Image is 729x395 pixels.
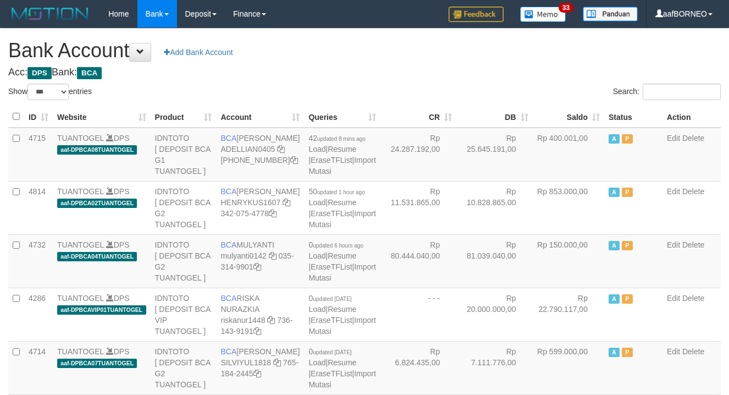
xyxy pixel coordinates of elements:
[24,181,53,234] td: 4814
[283,198,290,207] a: Copy HENRYKUS1607 to clipboard
[380,234,456,288] td: Rp 80.444.040,00
[57,359,137,368] span: aaf-DPBCA07TUANTOGEL
[308,262,375,282] a: Import Mutasi
[57,187,104,196] a: TUANTOGEL
[24,128,53,182] td: 4715
[8,40,721,62] h1: Bank Account
[220,358,271,367] a: SILVIYUL1818
[313,296,351,302] span: updated [DATE]
[308,134,375,175] span: | | |
[622,294,633,304] span: Paused
[609,241,620,250] span: Active
[311,262,352,271] a: EraseTFList
[380,128,456,182] td: Rp 24.287.192,00
[151,341,217,394] td: IDNTOTO [ DEPOSIT BCA G2 TUANTOGEL ]
[583,7,638,21] img: panduan.png
[216,106,304,128] th: Account: activate to sort column ascending
[308,251,325,260] a: Load
[682,240,704,249] a: Delete
[682,134,704,142] a: Delete
[317,136,366,142] span: updated 8 mins ago
[151,234,217,288] td: IDNTOTO [ DEPOSIT BCA G2 TUANTOGEL ]
[311,156,352,164] a: EraseTFList
[24,106,53,128] th: ID: activate to sort column ascending
[456,181,532,234] td: Rp 10.828.865,00
[328,305,356,314] a: Resume
[380,181,456,234] td: Rp 11.531.865,00
[456,341,532,394] td: Rp 7.111.776,00
[8,67,721,78] h4: Acc: Bank:
[277,145,285,153] a: Copy ADELLIAN0405 to clipboard
[57,134,104,142] a: TUANTOGEL
[313,243,363,249] span: updated 6 hours ago
[380,341,456,394] td: Rp 6.824.435,00
[220,134,236,142] span: BCA
[533,128,604,182] td: Rp 400.001,00
[216,128,304,182] td: [PERSON_NAME] [PHONE_NUMBER]
[53,128,151,182] td: DPS
[53,181,151,234] td: DPS
[311,209,352,218] a: EraseTFList
[667,347,680,356] a: Edit
[643,84,721,100] input: Search:
[308,369,375,389] a: Import Mutasi
[308,305,325,314] a: Load
[8,84,92,100] label: Show entries
[8,6,92,22] img: MOTION_logo.png
[220,145,275,153] a: ADELLIAN0405
[308,134,365,142] span: 42
[308,294,375,336] span: | | |
[667,294,680,303] a: Edit
[317,189,365,195] span: updated 1 hour ago
[456,106,532,128] th: DB: activate to sort column ascending
[269,251,277,260] a: Copy mulyanti0142 to clipboard
[328,145,356,153] a: Resume
[622,241,633,250] span: Paused
[57,240,104,249] a: TUANTOGEL
[53,341,151,394] td: DPS
[24,234,53,288] td: 4732
[151,181,217,234] td: IDNTOTO [ DEPOSIT BCA G2 TUANTOGEL ]
[151,288,217,341] td: IDNTOTO [ DEPOSIT BCA VIP TUANTOGEL ]
[220,294,236,303] span: BCA
[220,240,236,249] span: BCA
[380,106,456,128] th: CR: activate to sort column ascending
[308,316,375,336] a: Import Mutasi
[57,305,146,315] span: aaf-DPBCAVIP01TUANTOGEL
[220,347,236,356] span: BCA
[77,67,102,79] span: BCA
[308,240,363,249] span: 0
[151,128,217,182] td: IDNTOTO [ DEPOSIT BCA G1 TUANTOGEL ]
[604,106,662,128] th: Status
[520,7,566,22] img: Button%20Memo.svg
[662,106,721,128] th: Action
[622,348,633,357] span: Paused
[613,84,721,100] label: Search:
[313,349,351,355] span: updated [DATE]
[216,341,304,394] td: [PERSON_NAME] 765-184-2445
[24,341,53,394] td: 4714
[220,316,265,325] a: riskanur1448
[308,187,365,196] span: 50
[304,106,380,128] th: Queries: activate to sort column ascending
[609,348,620,357] span: Active
[667,134,680,142] a: Edit
[311,369,352,378] a: EraseTFList
[456,288,532,341] td: Rp 20.000.000,00
[559,3,573,13] span: 33
[220,187,236,196] span: BCA
[253,327,261,336] a: Copy 7361439191 to clipboard
[308,156,375,175] a: Import Mutasi
[24,288,53,341] td: 4286
[328,251,356,260] a: Resume
[308,198,325,207] a: Load
[308,209,375,229] a: Import Mutasi
[622,134,633,144] span: Paused
[308,294,351,303] span: 0
[449,7,504,22] img: Feedback.jpg
[533,288,604,341] td: Rp 22.790.117,00
[682,187,704,196] a: Delete
[53,106,151,128] th: Website: activate to sort column ascending
[308,187,375,229] span: | | |
[57,145,137,155] span: aaf-DPBCA08TUANTOGEL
